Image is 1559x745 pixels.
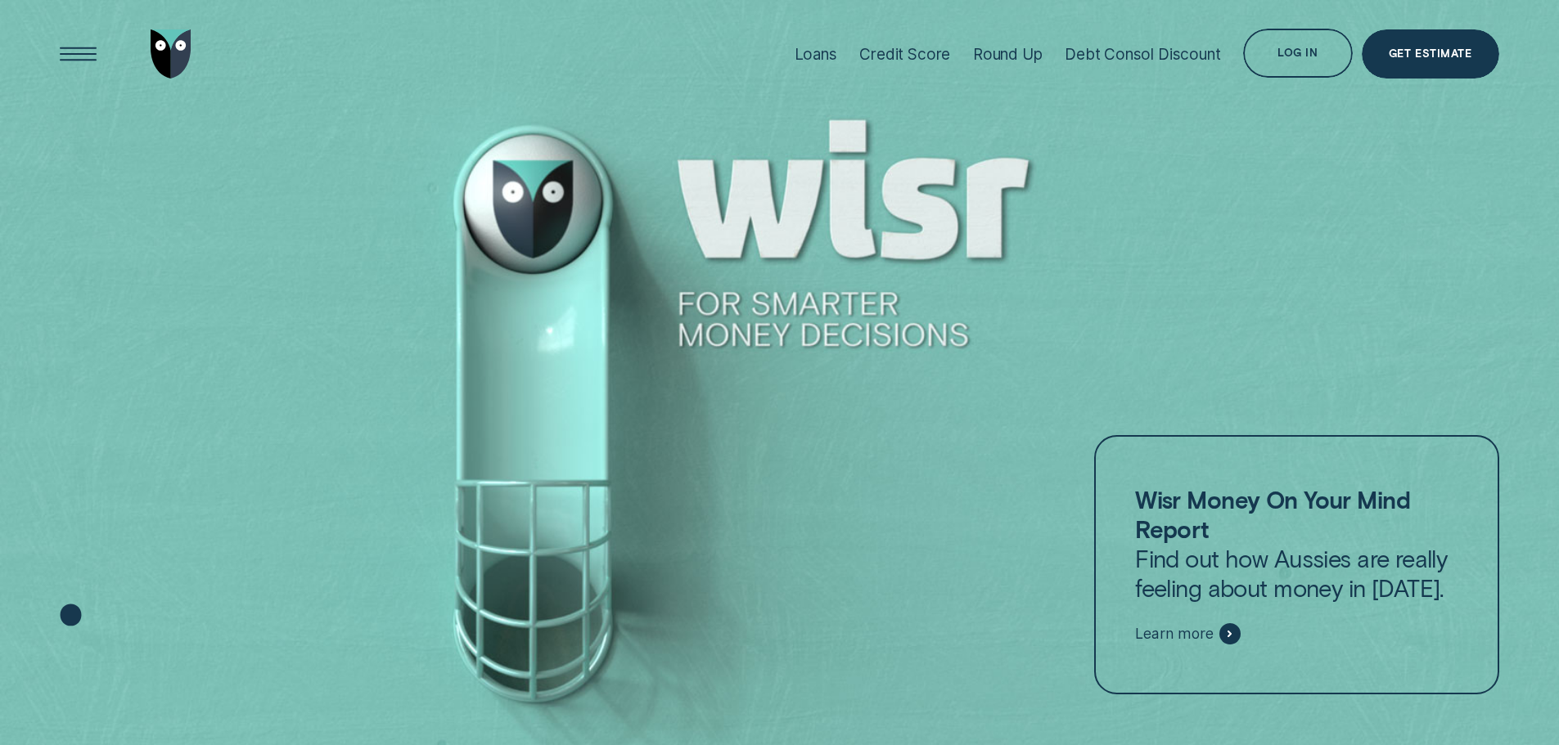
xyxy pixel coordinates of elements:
div: Loans [795,45,837,64]
strong: Wisr Money On Your Mind Report [1135,485,1410,543]
div: Round Up [973,45,1043,64]
a: Wisr Money On Your Mind ReportFind out how Aussies are really feeling about money in [DATE].Learn... [1094,435,1498,695]
button: Open Menu [54,29,103,79]
p: Find out how Aussies are really feeling about money in [DATE]. [1135,485,1458,603]
a: Get Estimate [1362,29,1499,79]
button: Log in [1243,29,1352,78]
span: Learn more [1135,625,1213,643]
img: Wisr [151,29,191,79]
div: Credit Score [859,45,950,64]
div: Debt Consol Discount [1065,45,1220,64]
